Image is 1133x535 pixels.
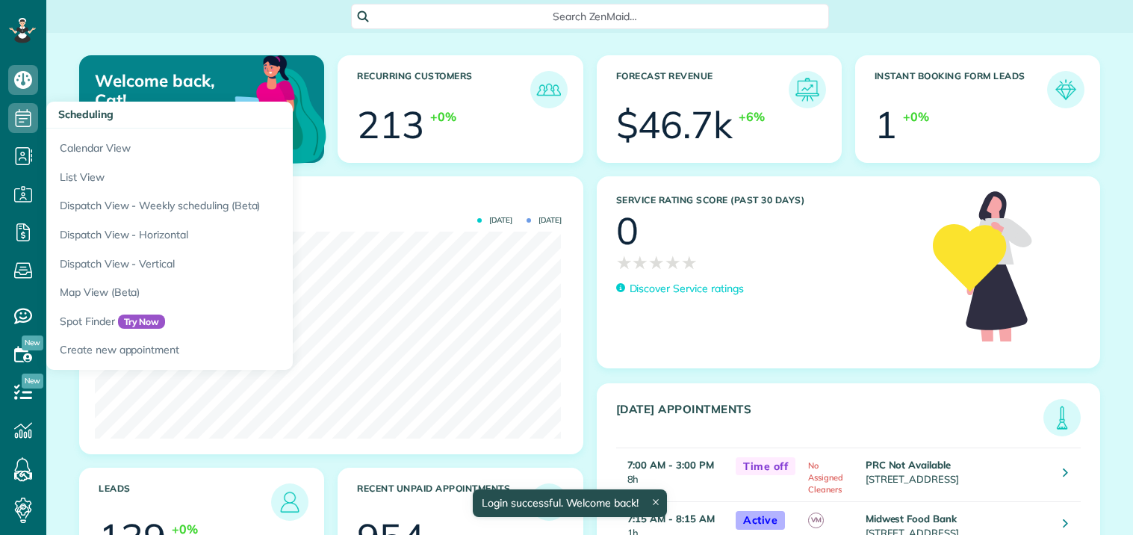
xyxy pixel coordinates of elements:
h3: Recent unpaid appointments [357,483,530,521]
img: icon_unpaid_appointments-47b8ce3997adf2238b356f14209ab4cced10bd1f174958f3ca8f1d0dd7fffeee.png [534,487,564,517]
div: 1 [875,106,897,143]
a: Discover Service ratings [616,281,744,297]
span: VM [808,513,824,528]
span: New [22,335,43,350]
img: icon_recurring_customers-cf858462ba22bcd05b5a5880d41d6543d210077de5bb9ebc9590e49fd87d84ed.png [534,75,564,105]
div: +0% [430,108,456,126]
h3: Service Rating score (past 30 days) [616,195,919,205]
td: [STREET_ADDRESS] [862,448,1052,501]
span: [DATE] [527,217,562,224]
a: Dispatch View - Horizontal [46,220,420,250]
h3: Actual Revenue this month [99,196,568,209]
div: 0 [616,212,639,250]
p: Welcome back, Cat! [95,71,244,111]
h3: Recurring Customers [357,71,530,108]
img: icon_todays_appointments-901f7ab196bb0bea1936b74009e4eb5ffbc2d2711fa7634e0d609ed5ef32b18b.png [1047,403,1077,433]
a: Create new appointment [46,335,420,370]
div: $46.7k [616,106,733,143]
a: Map View (Beta) [46,278,420,307]
a: Dispatch View - Weekly scheduling (Beta) [46,191,420,220]
span: ★ [681,250,698,276]
span: Active [736,511,785,530]
strong: Midwest Food Bank [866,513,957,525]
h3: Leads [99,483,271,521]
span: ★ [616,250,633,276]
span: ★ [665,250,681,276]
div: +0% [903,108,929,126]
img: dashboard_welcome-42a62b7d889689a78055ac9021e634bf52bae3f8056760290aed330b23ab8690.png [184,38,329,183]
strong: 7:00 AM - 3:00 PM [627,459,714,471]
strong: PRC Not Available [866,459,951,471]
span: Try Now [118,315,166,330]
div: Login successful. Welcome back! [473,489,667,517]
h3: [DATE] Appointments [616,403,1044,436]
span: [DATE] [477,217,512,224]
div: 213 [357,106,424,143]
span: Scheduling [58,108,114,121]
span: No Assigned Cleaners [808,460,843,495]
img: icon_forecast_revenue-8c13a41c7ed35a8dcfafea3cbb826a0462acb37728057bba2d056411b612bbbe.png [792,75,822,105]
img: icon_leads-1bed01f49abd5b7fead27621c3d59655bb73ed531f8eeb49469d10e621d6b896.png [275,487,305,517]
p: Discover Service ratings [630,281,744,297]
a: Spot FinderTry Now [46,307,420,336]
h3: Forecast Revenue [616,71,789,108]
td: 8h [616,448,729,501]
span: ★ [632,250,648,276]
a: List View [46,163,420,192]
a: Dispatch View - Vertical [46,250,420,279]
div: +6% [739,108,765,126]
a: Calendar View [46,129,420,163]
span: Time off [736,457,795,476]
h3: Instant Booking Form Leads [875,71,1047,108]
strong: 7:15 AM - 8:15 AM [627,513,715,525]
img: icon_form_leads-04211a6a04a5b2264e4ee56bc0799ec3eb69b7e499cbb523a139df1d13a81ae0.png [1051,75,1081,105]
span: ★ [648,250,665,276]
span: New [22,374,43,389]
